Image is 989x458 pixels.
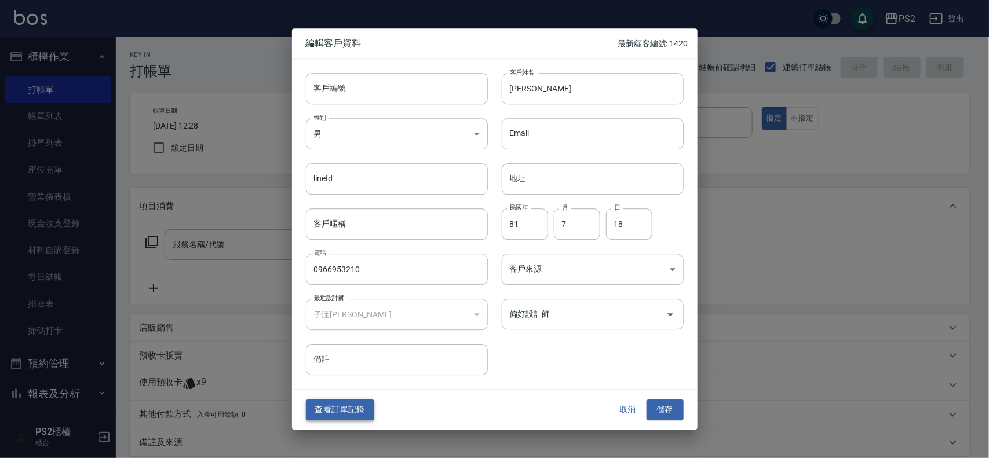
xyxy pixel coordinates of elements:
[314,248,326,257] label: 電話
[306,38,618,49] span: 編輯客戶資料
[614,203,620,212] label: 日
[306,299,488,330] div: 子涵[PERSON_NAME]
[510,203,528,212] label: 民國年
[610,400,647,421] button: 取消
[306,400,374,421] button: 查看訂單記錄
[510,68,534,76] label: 客戶姓名
[306,118,488,149] div: 男
[562,203,568,212] label: 月
[618,38,688,50] p: 最新顧客編號: 1420
[661,305,680,324] button: Open
[647,400,684,421] button: 儲存
[314,113,326,122] label: 性別
[314,294,344,302] label: 最近設計師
